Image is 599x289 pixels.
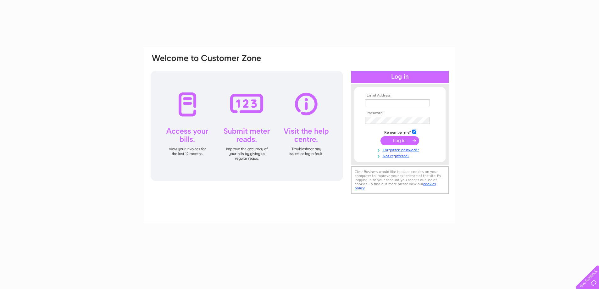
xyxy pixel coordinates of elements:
[355,182,436,190] a: cookies policy
[365,153,436,158] a: Not registered?
[351,166,449,194] div: Clear Business would like to place cookies on your computer to improve your experience of the sit...
[363,129,436,135] td: Remember me?
[380,136,419,145] input: Submit
[363,93,436,98] th: Email Address:
[365,147,436,153] a: Forgotten password?
[363,111,436,115] th: Password:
